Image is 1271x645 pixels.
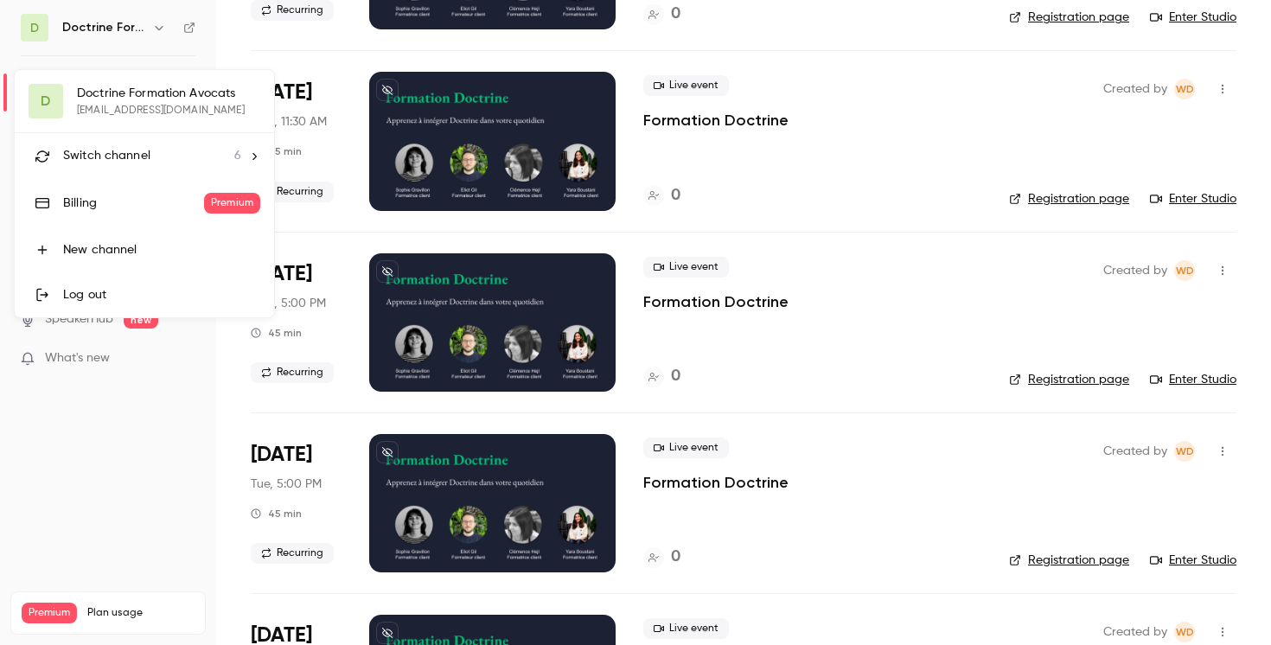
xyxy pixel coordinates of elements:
[204,193,260,214] span: Premium
[234,147,241,165] span: 6
[63,195,204,212] div: Billing
[63,241,260,259] div: New channel
[63,286,260,303] div: Log out
[63,147,150,165] span: Switch channel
